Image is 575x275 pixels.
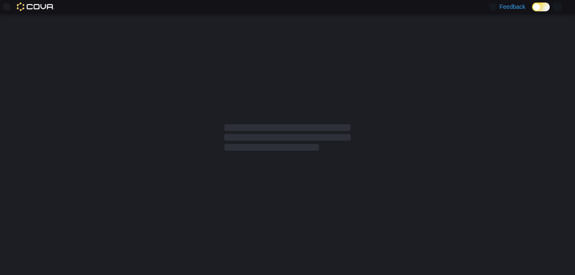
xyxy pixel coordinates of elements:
img: Cova [17,3,54,11]
span: Feedback [500,3,525,11]
span: Loading [224,126,351,153]
input: Dark Mode [532,3,550,11]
